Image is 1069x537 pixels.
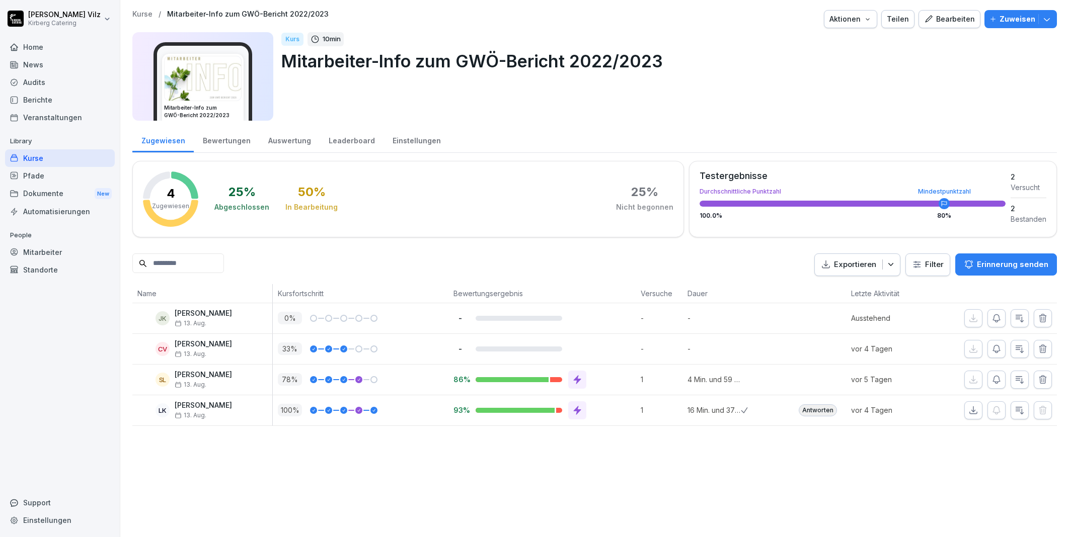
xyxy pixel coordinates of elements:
p: 0 % [278,312,302,324]
p: [PERSON_NAME] Vilz [28,11,101,19]
p: vor 5 Tagen [851,374,934,385]
p: 1 [641,405,682,415]
div: Teilen [887,14,909,25]
p: [PERSON_NAME] [175,340,232,348]
p: 86% [453,375,468,384]
a: DokumenteNew [5,185,115,203]
div: Dokumente [5,185,115,203]
p: Library [5,133,115,149]
div: JK [156,311,170,325]
div: Mindestpunktzahl [918,189,971,195]
a: Leaderboard [320,127,384,152]
p: 4 Min. und 59 Sek. [688,374,741,385]
p: / [159,10,161,19]
p: Kurse [132,10,152,19]
a: Einstellungen [384,127,449,152]
p: Bewertungsergebnis [453,288,631,299]
p: 33 % [278,342,302,355]
p: [PERSON_NAME] [175,401,232,410]
p: - [688,313,741,323]
button: Zuweisen [984,10,1057,28]
a: Auswertung [259,127,320,152]
span: 13. Aug. [175,381,206,388]
p: - [641,313,682,323]
p: 1 [641,374,682,385]
p: People [5,227,115,243]
a: Automatisierungen [5,203,115,220]
p: [PERSON_NAME] [175,309,232,318]
div: 80 % [937,213,951,219]
div: Nicht begonnen [616,202,673,212]
p: Kirberg Catering [28,20,101,27]
a: Einstellungen [5,511,115,529]
div: Versucht [1011,182,1046,193]
p: [PERSON_NAME] [175,371,232,379]
p: vor 4 Tagen [851,343,934,354]
div: Home [5,38,115,56]
span: 13. Aug. [175,320,206,327]
p: 93% [453,405,468,415]
div: Filter [912,259,944,270]
button: Filter [906,254,950,276]
a: Standorte [5,261,115,279]
p: vor 4 Tagen [851,405,934,415]
button: Bearbeiten [919,10,980,28]
p: - [641,343,682,354]
span: 13. Aug. [175,412,206,419]
a: Pfade [5,167,115,185]
div: Durchschnittliche Punktzahl [700,189,1006,195]
p: 100 % [278,404,302,416]
div: Kurs [281,33,303,46]
div: CV [156,342,170,356]
div: Bestanden [1011,214,1046,224]
div: In Bearbeitung [285,202,338,212]
div: 2 [1011,203,1046,214]
div: 2 [1011,171,1046,182]
a: Berichte [5,91,115,109]
p: 78 % [278,373,302,386]
div: 25 % [631,186,658,198]
a: Veranstaltungen [5,109,115,126]
div: Abgeschlossen [214,202,269,212]
div: SL [156,373,170,387]
p: Exportieren [834,259,876,271]
p: Versuche [641,288,677,299]
div: LK [156,403,170,417]
span: 13. Aug. [175,350,206,357]
p: Kursfortschritt [278,288,443,299]
div: Aktionen [829,14,872,25]
p: Name [137,288,267,299]
button: Aktionen [824,10,877,28]
div: Antworten [799,404,837,416]
div: 50 % [298,186,326,198]
a: Kurse [5,149,115,167]
a: Bewertungen [194,127,259,152]
p: Ausstehend [851,313,934,323]
div: 100.0 % [700,213,1006,219]
a: News [5,56,115,73]
a: Mitarbeiter [5,243,115,261]
p: Zugewiesen [152,202,189,211]
p: Mitarbeiter-Info zum GWÖ-Bericht 2022/2023 [281,48,1049,74]
div: Testergebnisse [700,171,1006,181]
div: 25 % [228,186,256,198]
p: Mitarbeiter-Info zum GWÖ-Bericht 2022/2023 [167,10,329,19]
p: 10 min [323,34,341,44]
p: Letzte Aktivität [851,288,929,299]
button: Exportieren [814,253,900,276]
a: Audits [5,73,115,91]
p: - [453,344,468,353]
img: cbgah4ktzd3wiqnyiue5lell.png [165,56,241,101]
p: - [688,343,741,354]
